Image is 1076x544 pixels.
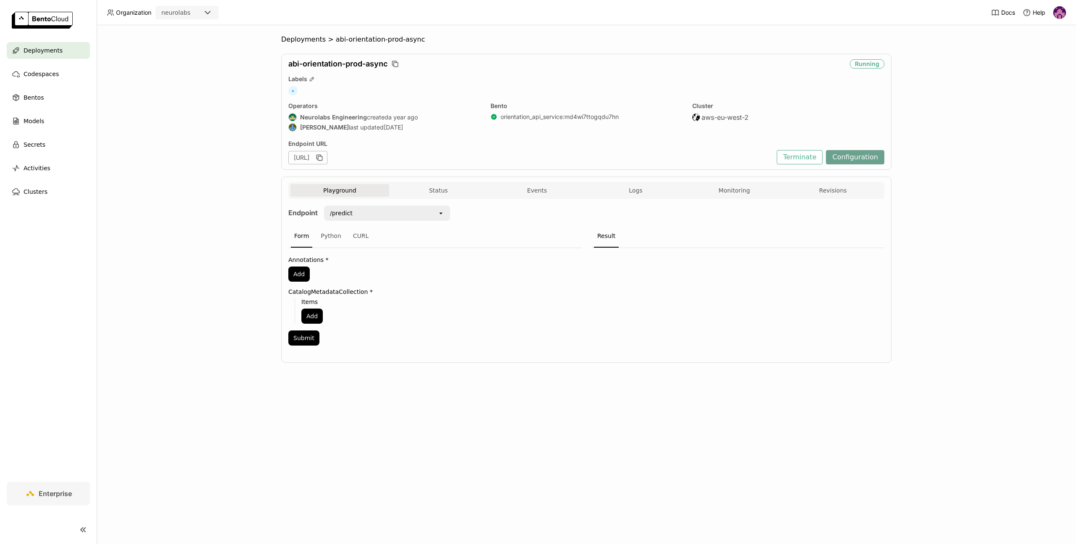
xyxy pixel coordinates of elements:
[7,136,90,153] a: Secrets
[288,59,388,69] span: abi-orientation-prod-async
[291,225,312,248] div: Form
[24,69,59,79] span: Codespaces
[685,184,784,197] button: Monitoring
[290,184,389,197] button: Playground
[288,75,884,83] div: Labels
[7,183,90,200] a: Clusters
[7,66,90,82] a: Codespaces
[1033,9,1045,16] span: Help
[24,163,50,173] span: Activities
[288,140,773,148] div: Endpoint URL
[388,114,418,121] span: a year ago
[289,114,296,121] img: Neurolabs Engineering
[353,209,354,217] input: Selected /predict.
[692,102,884,110] div: Cluster
[289,124,296,131] img: Flaviu Sămărghițan
[24,45,63,55] span: Deployments
[300,124,349,131] strong: [PERSON_NAME]
[389,184,488,197] button: Status
[288,86,298,95] span: +
[300,114,367,121] strong: Neurolabs Engineering
[702,113,749,121] span: aws-eu-west-2
[488,184,586,197] button: Events
[288,256,581,263] label: Annotations *
[7,160,90,177] a: Activities
[326,35,336,44] span: >
[1001,9,1015,16] span: Docs
[594,225,619,248] div: Result
[330,209,353,217] div: /predict
[317,225,345,248] div: Python
[24,92,44,103] span: Bentos
[7,89,90,106] a: Bentos
[24,140,45,150] span: Secrets
[1023,8,1045,17] div: Help
[288,151,327,164] div: [URL]
[281,35,891,44] nav: Breadcrumbs navigation
[288,102,480,110] div: Operators
[501,113,619,121] a: orientation_api_service:md4wi7ttogqdu7hn
[288,113,480,121] div: created
[7,482,90,505] a: Enterprise
[161,8,190,17] div: neurolabs
[24,116,44,126] span: Models
[288,267,310,282] button: Add
[288,330,319,346] button: Submit
[301,298,581,305] label: Items
[783,184,882,197] button: Revisions
[336,35,425,44] span: abi-orientation-prod-async
[288,288,581,295] label: CatalogMetadataCollection *
[438,210,444,217] svg: open
[826,150,884,164] button: Configuration
[7,42,90,59] a: Deployments
[7,113,90,129] a: Models
[116,9,151,16] span: Organization
[288,123,480,132] div: last updated
[350,225,372,248] div: CURL
[384,124,403,131] span: [DATE]
[850,59,884,69] div: Running
[281,35,326,44] span: Deployments
[1053,6,1066,19] img: Mathew Robinson
[24,187,47,197] span: Clusters
[191,9,192,17] input: Selected neurolabs.
[991,8,1015,17] a: Docs
[491,102,683,110] div: Bento
[629,187,642,194] span: Logs
[288,209,318,217] strong: Endpoint
[39,489,72,498] span: Enterprise
[12,12,73,29] img: logo
[301,309,323,324] button: Add
[777,150,823,164] button: Terminate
